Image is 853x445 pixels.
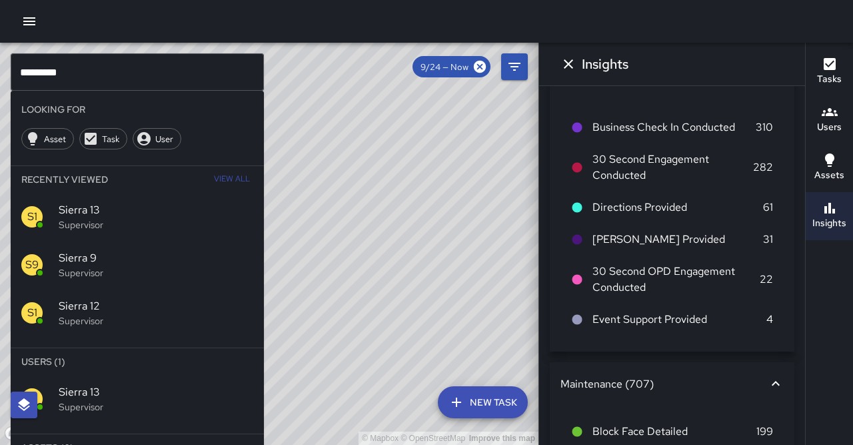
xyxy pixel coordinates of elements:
div: Asset [21,128,74,149]
p: 4 [766,312,773,328]
h6: Insights [812,216,846,231]
li: Users (1) [11,348,264,375]
button: Users [806,96,853,144]
button: View All [211,166,253,193]
p: Supervisor [59,314,253,328]
div: S1Sierra 13Supervisor [11,375,264,423]
p: S9 [25,257,39,273]
span: Event Support Provided [592,312,766,328]
p: Supervisor [59,218,253,232]
p: S1 [27,305,37,321]
button: Insights [806,192,853,240]
p: 31 [763,232,773,248]
div: User [133,128,181,149]
h6: Tasks [817,72,842,87]
p: 282 [753,159,773,175]
li: Looking For [11,96,264,123]
div: S9Sierra 9Supervisor [11,241,264,289]
span: [PERSON_NAME] Provided [592,232,763,248]
button: New Task [438,386,528,418]
span: 9/24 — Now [413,61,476,73]
p: Supervisor [59,400,253,414]
span: Sierra 13 [59,384,253,400]
button: Filters [501,53,528,80]
li: Recently Viewed [11,166,264,193]
span: View All [214,169,250,190]
p: 22 [760,272,773,288]
span: Sierra 9 [59,250,253,266]
span: Directions Provided [592,199,763,215]
p: Supervisor [59,266,253,280]
span: Asset [37,133,73,145]
div: S1Sierra 12Supervisor [11,289,264,337]
h6: Insights [582,53,628,75]
div: Task [79,128,127,149]
span: Block Face Detailed [592,424,756,440]
div: 9/24 — Now [413,56,490,77]
p: S1 [27,209,37,225]
span: 30 Second OPD Engagement Conducted [592,264,760,296]
p: 61 [763,199,773,215]
button: Assets [806,144,853,192]
h6: Assets [814,168,844,183]
div: Maintenance (707) [560,377,768,391]
button: Tasks [806,48,853,96]
div: S1Sierra 13Supervisor [11,193,264,241]
p: 199 [756,424,773,440]
button: Dismiss [555,51,582,77]
span: Task [95,133,127,145]
span: 30 Second Engagement Conducted [592,151,753,183]
div: Maintenance (707) [550,362,794,405]
span: User [148,133,181,145]
span: Sierra 12 [59,298,253,314]
span: Business Check In Conducted [592,119,756,135]
h6: Users [817,120,842,135]
p: 310 [756,119,773,135]
span: Sierra 13 [59,202,253,218]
